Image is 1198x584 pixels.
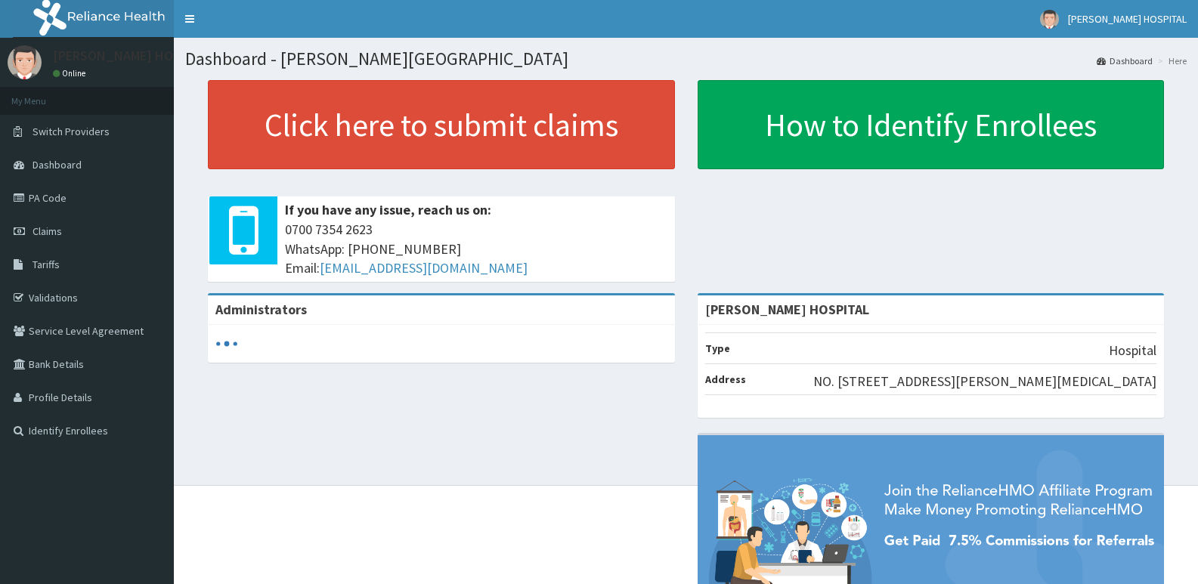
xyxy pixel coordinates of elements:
[33,158,82,171] span: Dashboard
[1097,54,1153,67] a: Dashboard
[1040,10,1059,29] img: User Image
[208,80,675,169] a: Click here to submit claims
[698,80,1165,169] a: How to Identify Enrollees
[33,125,110,138] span: Switch Providers
[33,258,60,271] span: Tariffs
[185,49,1187,69] h1: Dashboard - [PERSON_NAME][GEOGRAPHIC_DATA]
[53,68,89,79] a: Online
[705,372,746,386] b: Address
[320,259,528,277] a: [EMAIL_ADDRESS][DOMAIN_NAME]
[215,301,307,318] b: Administrators
[1068,12,1187,26] span: [PERSON_NAME] HOSPITAL
[1109,341,1156,360] p: Hospital
[705,341,730,355] b: Type
[813,372,1156,391] p: NO. [STREET_ADDRESS][PERSON_NAME][MEDICAL_DATA]
[8,45,42,79] img: User Image
[215,332,238,355] svg: audio-loading
[285,220,667,278] span: 0700 7354 2623 WhatsApp: [PHONE_NUMBER] Email:
[53,49,214,63] p: [PERSON_NAME] HOSPITAL
[285,201,491,218] b: If you have any issue, reach us on:
[1154,54,1187,67] li: Here
[33,224,62,238] span: Claims
[705,301,869,318] strong: [PERSON_NAME] HOSPITAL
